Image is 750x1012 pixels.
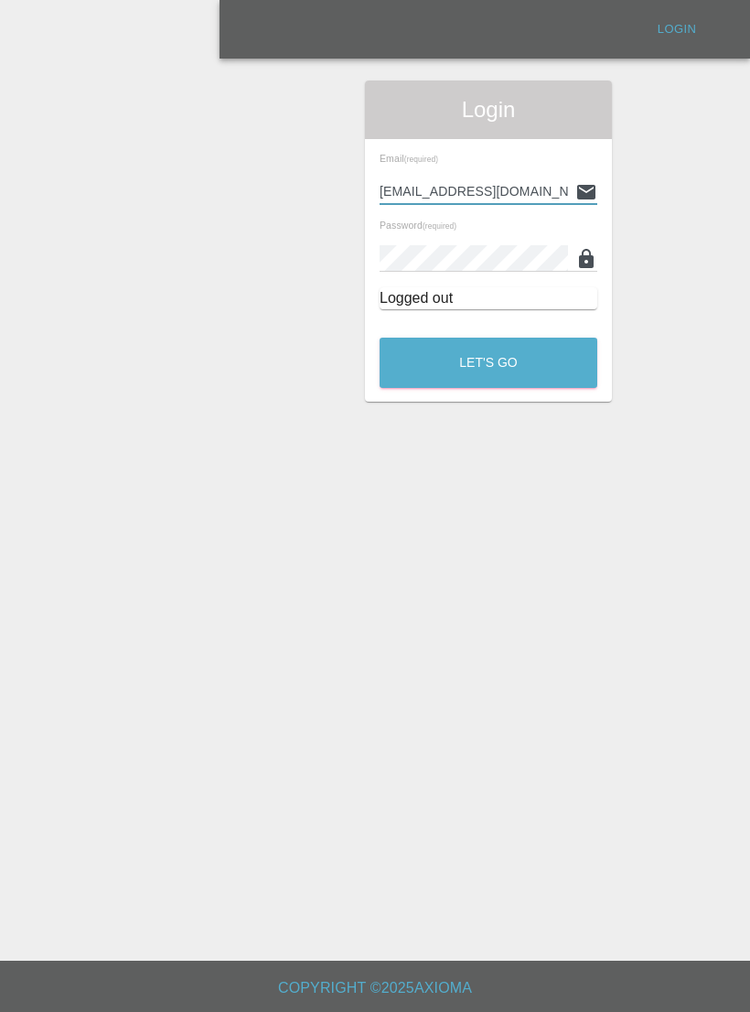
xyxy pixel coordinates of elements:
[423,222,456,231] small: (required)
[15,975,735,1001] h6: Copyright © 2025 Axioma
[380,95,597,124] span: Login
[380,338,597,388] button: Let's Go
[380,153,438,164] span: Email
[380,287,597,309] div: Logged out
[404,156,438,164] small: (required)
[380,220,456,231] span: Password
[648,16,706,44] a: Login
